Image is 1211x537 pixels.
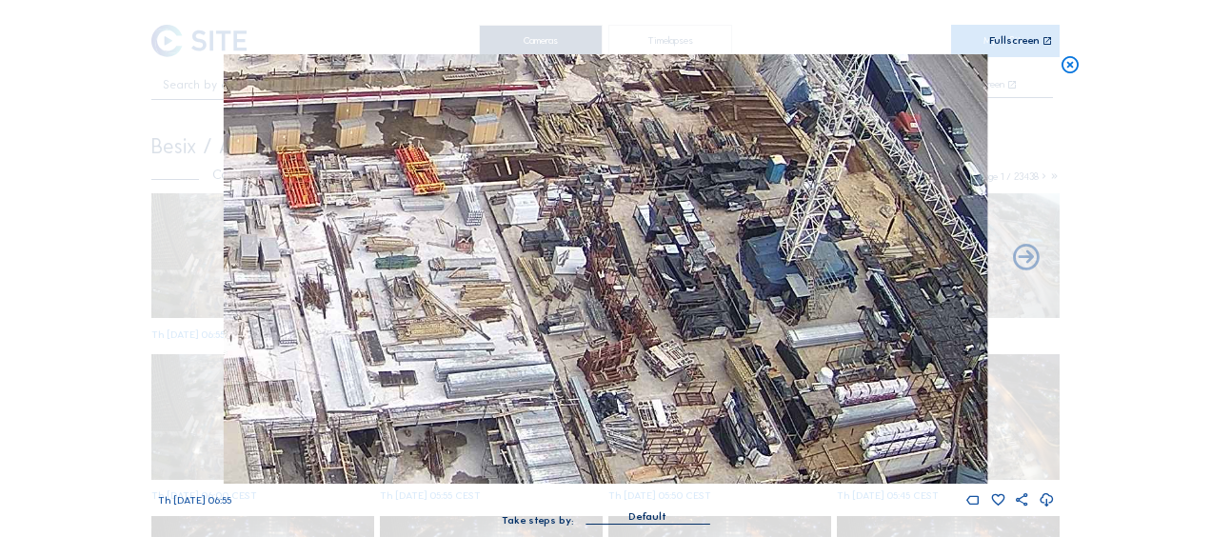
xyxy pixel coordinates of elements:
[224,54,987,484] img: Image
[586,508,709,524] div: Default
[989,35,1040,47] div: Fullscreen
[502,515,574,526] div: Take steps by:
[628,508,666,526] div: Default
[158,494,231,507] span: Th [DATE] 06:55
[1010,243,1042,274] i: Back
